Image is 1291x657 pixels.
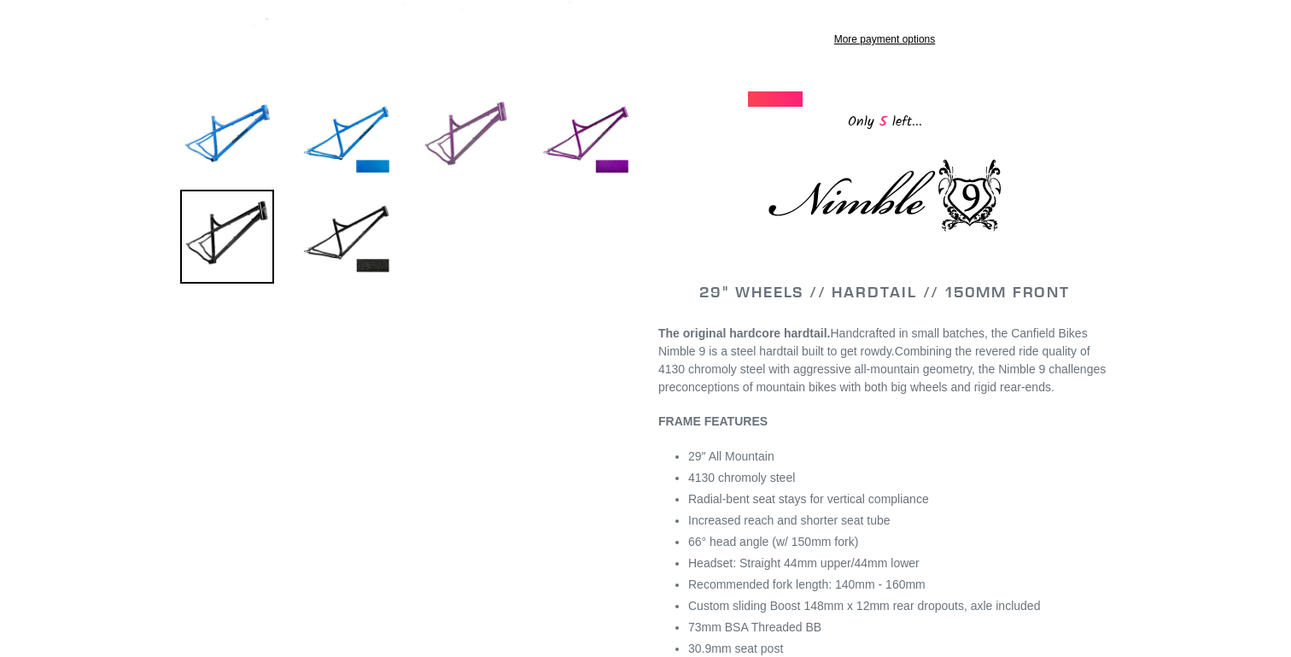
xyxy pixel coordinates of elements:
[663,32,1107,47] a: More payment options
[688,578,926,591] span: Recommended fork length: 140mm - 160mm
[419,91,513,185] img: Load image into Gallery viewer, NIMBLE 9 - Frameset
[658,344,1106,394] span: Combining the revered ride quality of 4130 chromoly steel with aggressive all-mountain geometry, ...
[688,535,858,548] span: 66° head angle (w/ 150mm fork)
[688,449,774,463] span: 29″ All Mountain
[688,513,891,527] span: Increased reach and shorter seat tube
[300,91,394,185] img: Load image into Gallery viewer, NIMBLE 9 - Frameset
[688,556,920,570] span: Headset: Straight 44mm upper/44mm lower
[699,282,1070,302] span: 29" WHEELS // HARDTAIL // 150MM FRONT
[688,642,783,655] span: 30.9mm seat post
[688,492,929,506] span: Radial-bent seat stays for vertical compliance
[688,620,821,634] span: 73mm BSA Threaded BB
[658,326,830,340] strong: The original hardcore hardtail.
[300,190,394,284] img: Load image into Gallery viewer, NIMBLE 9 - Frameset
[688,599,1040,613] span: Custom sliding Boost 148mm x 12mm rear dropouts, axle included
[539,91,633,185] img: Load image into Gallery viewer, NIMBLE 9 - Frameset
[748,107,1021,133] div: Only left...
[180,190,274,284] img: Load image into Gallery viewer, NIMBLE 9 - Frameset
[180,91,274,185] img: Load image into Gallery viewer, NIMBLE 9 - Frameset
[688,471,795,484] span: 4130 chromoly steel
[658,326,1088,358] span: Handcrafted in small batches, the Canfield Bikes Nimble 9 is a steel hardtail built to get rowdy.
[658,414,768,428] b: FRAME FEATURES
[874,111,892,132] span: 5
